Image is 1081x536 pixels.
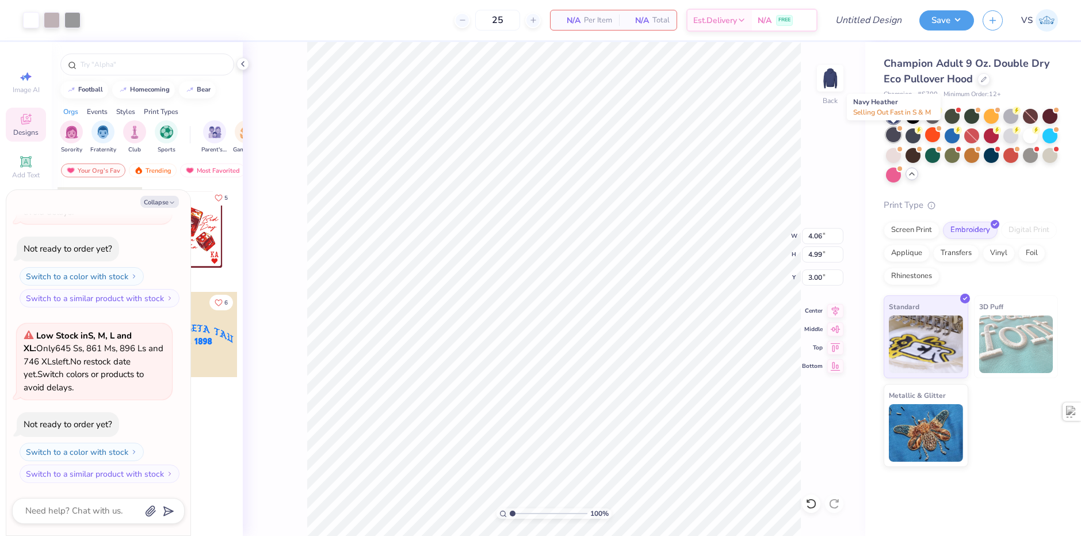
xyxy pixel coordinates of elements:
[853,108,931,117] span: Selling Out Fast in S & M
[475,10,520,31] input: – –
[778,16,790,24] span: FREE
[119,86,128,93] img: trend_line.gif
[24,154,163,218] span: Only 645 Ss, 861 Ms, 896 Ls and 746 XLs left. Switch colors or products to avoid delays.
[129,164,177,177] div: Trending
[557,14,580,26] span: N/A
[66,166,75,174] img: most_fav.gif
[179,81,216,98] button: bear
[144,107,178,117] div: Print Types
[802,325,823,333] span: Middle
[197,86,211,93] div: bear
[24,330,132,355] strong: Low Stock in S, M, L and XL :
[590,508,609,519] span: 100 %
[130,86,170,93] div: homecoming
[123,120,146,154] button: filter button
[20,443,144,461] button: Switch to a color with stock
[209,190,233,206] button: Like
[61,146,82,154] span: Sorority
[884,56,1049,86] span: Champion Adult 9 Oz. Double Dry Eco Pullover Hood
[919,10,974,31] button: Save
[626,14,649,26] span: N/A
[20,465,179,483] button: Switch to a similar product with stock
[97,126,109,139] img: Fraternity Image
[90,120,116,154] button: filter button
[166,470,173,477] img: Switch to a similar product with stock
[693,14,737,26] span: Est. Delivery
[889,315,963,373] img: Standard
[224,195,228,201] span: 5
[233,120,259,154] button: filter button
[823,96,838,106] div: Back
[60,81,108,98] button: football
[584,14,612,26] span: Per Item
[158,146,175,154] span: Sports
[116,107,135,117] div: Styles
[87,107,108,117] div: Events
[78,86,103,93] div: football
[155,120,178,154] div: filter for Sports
[802,344,823,352] span: Top
[802,307,823,315] span: Center
[233,146,259,154] span: Game Day
[758,14,771,26] span: N/A
[884,199,1058,212] div: Print Type
[128,146,141,154] span: Club
[1001,222,1057,239] div: Digital Print
[140,196,179,208] button: Collapse
[884,245,930,262] div: Applique
[13,85,40,94] span: Image AI
[889,389,946,401] span: Metallic & Glitter
[79,59,227,70] input: Try "Alpha"
[944,90,1001,100] span: Minimum Order: 12 +
[123,120,146,154] div: filter for Club
[979,315,1053,373] img: 3D Puff
[20,289,179,307] button: Switch to a similar product with stock
[208,126,221,139] img: Parent's Weekend Image
[884,268,939,285] div: Rhinestones
[160,126,173,139] img: Sports Image
[1036,9,1058,32] img: Volodymyr Sobko
[13,128,39,137] span: Designs
[1021,9,1058,32] a: VS
[847,94,941,120] div: Navy Heather
[180,164,245,177] div: Most Favorited
[240,126,253,139] img: Game Day Image
[60,120,83,154] button: filter button
[209,295,233,310] button: Like
[1018,245,1045,262] div: Foil
[60,120,83,154] div: filter for Sorority
[943,222,998,239] div: Embroidery
[889,301,919,313] span: Standard
[884,222,939,239] div: Screen Print
[63,107,78,117] div: Orgs
[112,81,175,98] button: homecoming
[826,9,911,32] input: Untitled Design
[802,362,823,370] span: Bottom
[134,166,143,174] img: trending.gif
[652,14,670,26] span: Total
[128,126,141,139] img: Club Image
[201,120,228,154] div: filter for Parent's Weekend
[24,330,163,393] span: Only 645 Ss, 861 Ms, 896 Ls and 746 XLs left. Switch colors or products to avoid delays.
[24,243,112,254] div: Not ready to order yet?
[90,120,116,154] div: filter for Fraternity
[185,86,194,93] img: trend_line.gif
[131,273,137,280] img: Switch to a color with stock
[979,301,1003,313] span: 3D Puff
[90,146,116,154] span: Fraternity
[131,448,137,455] img: Switch to a color with stock
[24,356,131,381] span: No restock date yet.
[889,404,963,462] img: Metallic & Glitter
[201,146,228,154] span: Parent's Weekend
[1021,14,1033,27] span: VS
[185,166,194,174] img: most_fav.gif
[233,120,259,154] div: filter for Game Day
[918,90,938,100] span: # S700
[224,300,228,306] span: 6
[933,245,979,262] div: Transfers
[67,86,76,93] img: trend_line.gif
[819,67,842,90] img: Back
[61,164,125,177] div: Your Org's Fav
[201,120,228,154] button: filter button
[166,295,173,302] img: Switch to a similar product with stock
